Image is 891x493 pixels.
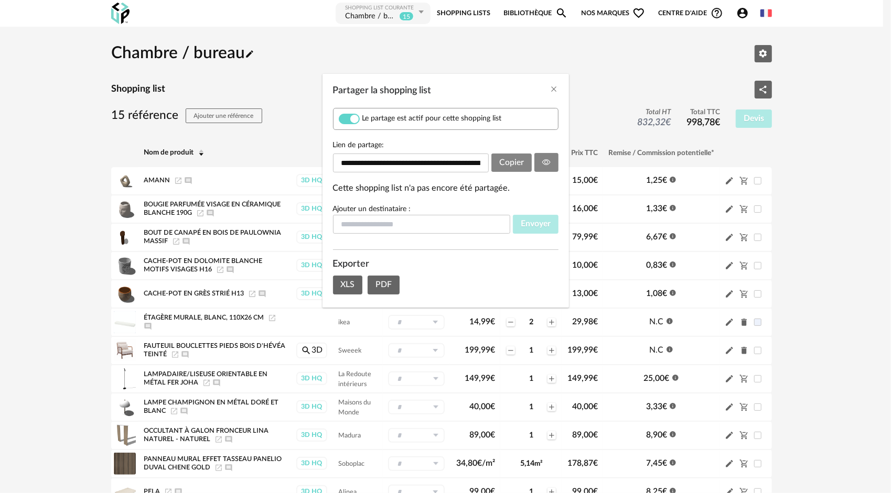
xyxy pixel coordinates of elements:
[333,183,559,194] div: Cette shopping list n'a pas encore été partagée.
[550,84,559,95] button: Close
[333,86,432,95] span: Partager la shopping list
[340,280,355,289] span: XLS
[375,280,392,289] span: PDF
[362,114,502,123] span: Le partage est actif pour cette shopping list
[333,258,559,270] div: Exporter
[333,276,363,294] button: XLS
[333,205,411,213] label: Ajouter un destinataire :
[368,276,400,294] button: PDF
[333,140,559,150] label: Lien de partage:
[491,154,532,172] button: Copier
[513,215,559,234] button: Envoyer
[499,158,524,167] span: Copier
[521,220,551,228] span: Envoyer
[323,74,569,308] div: Partager la shopping list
